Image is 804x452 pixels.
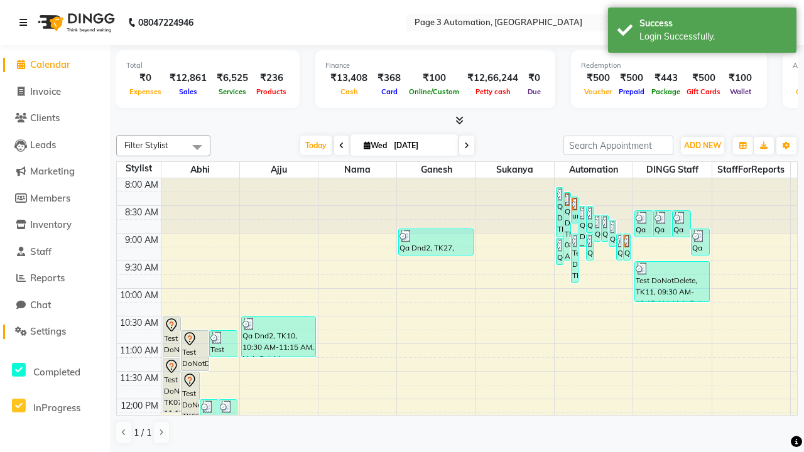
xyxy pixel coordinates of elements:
div: 11:00 AM [117,344,161,357]
a: Inventory [3,218,107,232]
span: Voucher [581,87,615,96]
span: Marketing [30,165,75,177]
span: StaffForReports [712,162,790,178]
div: ₹500 [615,71,648,85]
div: ₹12,66,244 [462,71,523,85]
div: 10:00 AM [117,289,161,302]
a: Settings [3,325,107,339]
span: Filter Stylist [124,140,168,150]
span: Leads [30,139,56,151]
div: ₹6,525 [212,71,253,85]
span: Abhi [161,162,239,178]
div: Test DoNotDelete, TK11, 09:30 AM-10:15 AM, Hair Cut-Men [635,262,709,301]
div: ₹0 [523,71,545,85]
input: Search Appointment [563,136,673,155]
div: 12:00 PM [118,399,161,412]
div: ₹100 [724,71,757,85]
span: Cash [337,87,361,96]
div: Finance [325,60,545,71]
div: Qa Dnd2, TK24, 08:40 AM-09:10 AM, Hair Cut By Expert-Men [602,215,608,241]
span: Due [524,87,544,96]
a: Staff [3,245,107,259]
span: Prepaid [616,87,648,96]
span: Expenses [126,87,165,96]
div: ₹236 [253,71,290,85]
div: Qa Dnd2, TK21, 08:35 AM-09:05 AM, Hair cut Below 12 years (Boy) [673,211,690,237]
div: Qa Dnd2, TK22, 08:10 AM-09:05 AM, Special Hair Wash- Men [557,188,563,237]
div: Login Successfully. [639,30,787,43]
span: Products [253,87,290,96]
span: Completed [33,366,80,378]
div: ₹13,408 [325,71,372,85]
span: Members [30,192,70,204]
div: undefined, TK16, 08:20 AM-08:50 AM, Hair cut Below 12 years (Boy) [572,197,578,223]
span: Wallet [727,87,754,96]
div: Qa Dnd2, TK23, 08:40 AM-09:10 AM, Hair Cut By Expert-Men [594,215,600,241]
span: Sukanya [476,162,554,178]
div: Test DoNotDelete, TK09, 11:30 AM-12:30 PM, Hair Cut-Women [182,372,199,426]
a: Invoice [3,85,107,99]
a: Chat [3,298,107,313]
span: Reports [30,272,65,284]
span: Staff [30,245,52,257]
span: Inventory [30,218,72,230]
span: Nama [318,162,396,178]
span: Invoice [30,85,61,97]
div: Qa Dnd2, TK18, 08:30 AM-09:00 AM, Hair cut Below 12 years (Boy) [587,207,593,232]
div: Qa Dnd2, TK26, 08:30 AM-09:15 AM, Hair Cut-Men [579,207,585,246]
a: Members [3,191,107,206]
span: Automation [555,162,633,178]
div: Test DoNotDelete, TK14, 12:00 PM-12:45 PM, Hair Cut-Men [219,400,237,439]
span: Chat [30,299,51,311]
a: Marketing [3,164,107,179]
span: Ajju [240,162,318,178]
span: DINGG Staff [633,162,711,178]
span: Ganesh [397,162,475,178]
span: ADD NEW [684,141,721,150]
div: Qa Dnd2, TK17, 08:15 AM-09:30 AM, Hair Cut By Expert-Men,Hair Cut-Men [564,193,570,260]
span: Today [300,136,332,155]
b: 08047224946 [138,5,193,40]
div: ₹500 [683,71,724,85]
div: Qa Dnd2, TK27, 08:55 AM-09:25 AM, Hair cut Below 12 years (Boy) [399,229,472,255]
span: 1 / 1 [134,426,151,439]
div: 8:00 AM [122,178,161,191]
div: Qa Dnd2, TK31, 09:00 AM-09:30 AM, Hair cut Below 12 years (Boy) [617,234,623,260]
div: Qa Dnd2, TK25, 08:45 AM-09:15 AM, Hair Cut By Expert-Men [609,220,616,246]
input: 2025-09-03 [390,136,453,155]
span: Services [215,87,249,96]
div: Test DoNotDelete, TK06, 10:30 AM-11:15 AM, Hair Cut-Men [163,317,181,357]
div: 11:30 AM [117,372,161,385]
img: logo [32,5,118,40]
span: Sales [176,87,200,96]
div: Qa Dnd2, TK10, 10:30 AM-11:15 AM, Hair Cut-Men [242,317,315,357]
span: Package [648,87,683,96]
span: Clients [30,112,60,124]
div: ₹100 [406,71,462,85]
span: Online/Custom [406,87,462,96]
div: 9:30 AM [122,261,161,274]
span: Card [378,87,401,96]
div: 10:30 AM [117,316,161,330]
div: Qa Dnd2, TK28, 08:55 AM-09:25 AM, Hair cut Below 12 years (Boy) [692,229,709,255]
div: Total [126,60,290,71]
a: Clients [3,111,107,126]
div: Qa Dnd2, TK32, 09:05 AM-09:35 AM, Hair cut Below 12 years (Boy) [557,239,563,264]
div: Test DoNotDelete, TK12, 10:45 AM-11:15 AM, Hair Cut By Expert-Men [210,331,237,357]
a: Leads [3,138,107,153]
div: Qa Dnd2, TK29, 09:00 AM-09:30 AM, Hair cut Below 12 years (Boy) [624,234,630,260]
div: Qa Dnd2, TK19, 08:35 AM-09:05 AM, Hair Cut By Expert-Men [635,211,653,237]
div: ₹443 [648,71,683,85]
div: Test DoNotDelete, TK08, 10:45 AM-11:30 AM, Hair Cut-Men [182,331,209,370]
div: ₹12,861 [165,71,212,85]
div: 9:00 AM [122,234,161,247]
div: ₹0 [126,71,165,85]
div: Test DoNotDelete, TK34, 09:00 AM-09:55 AM, Special Hair Wash- Men [572,234,578,282]
div: 8:30 AM [122,206,161,219]
a: Reports [3,271,107,286]
span: Wed [361,141,390,150]
div: Stylist [117,162,161,175]
button: ADD NEW [681,137,724,154]
span: Calendar [30,58,70,70]
span: Gift Cards [683,87,724,96]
